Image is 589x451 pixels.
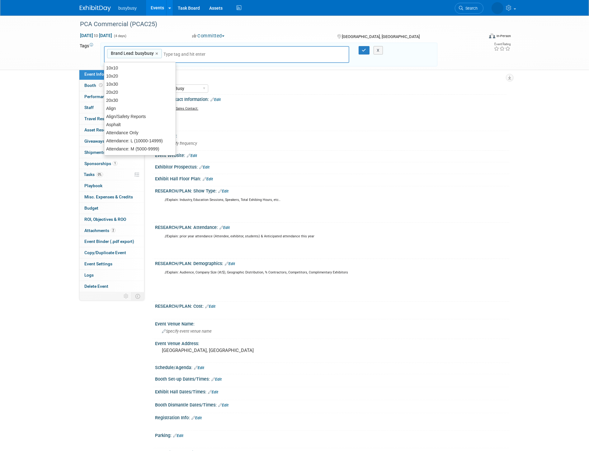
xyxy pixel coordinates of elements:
[155,186,509,194] div: RESEARCH/PLAN: Show Type:
[84,261,112,266] span: Event Settings
[187,154,197,158] a: Edit
[79,214,144,225] a: ROI, Objectives & ROO
[194,366,204,370] a: Edit
[84,273,94,278] span: Logs
[79,158,144,169] a: Sponsorships1
[84,172,103,177] span: Tasks
[165,107,198,111] u: Exhibit Sales Contact:
[165,198,280,202] sup: //Explain: Industry, Education Sessions, Speakers, Total Exhibing Hours, etc..
[162,141,197,146] span: Specify frequency
[79,91,144,102] a: Performance (Special Tab)
[165,234,314,238] sup: //Explain: prior year attendance (Attendee, exhibitor, students) & Anticipated attendance this year
[79,147,144,158] a: Shipments
[84,139,105,144] span: Giveaways
[84,127,121,132] span: Asset Reservations
[79,69,144,80] a: Event Information
[84,194,133,199] span: Misc. Expenses & Credits
[104,145,175,153] div: Attendance: M (5000-9999)
[155,174,509,182] div: Exhibit Hall Floor Plan:
[79,80,144,91] a: Booth
[79,192,144,202] a: Misc. Expenses & Credits
[84,150,105,155] span: Shipments
[494,43,511,46] div: Event Rating
[155,339,509,347] div: Event Venue Address:
[132,292,144,300] td: Toggle Event Tabs
[155,131,509,139] div: Frequency:
[218,189,229,193] a: Edit
[104,137,175,145] div: Attendance: L (10000-14999)
[155,301,509,310] div: RESEARCH/PLAN: Cost:
[93,33,99,38] span: to
[455,3,483,14] a: Search
[199,165,210,169] a: Edit
[155,162,509,170] div: Exhibitor Prospectus:
[219,225,230,230] a: Edit
[162,348,296,353] pre: [GEOGRAPHIC_DATA], [GEOGRAPHIC_DATA]
[80,33,112,38] span: [DATE] [DATE]
[96,172,103,177] span: 0%
[191,416,202,420] a: Edit
[79,247,144,258] a: Copy/Duplicate Event
[79,113,144,124] a: Travel Reservations
[84,83,104,88] span: Booth
[84,161,117,166] span: Sponsorships
[463,6,478,11] span: Search
[104,64,175,72] div: 10x10
[79,203,144,214] a: Budget
[218,403,229,407] a: Edit
[190,33,227,39] button: Committed
[104,153,175,161] div: Attendance: S (1000-4999)
[79,225,144,236] a: Attachments2
[155,363,509,371] div: Schedule/Agenda:
[203,177,213,181] a: Edit
[104,104,175,112] div: Align
[165,270,348,274] sup: //Explain: Audience, Company Size (#/$), Geographic Distribution, % Contractors, Competitors, Com...
[113,161,117,166] span: 1
[78,19,474,30] div: PCA Commercial (PCAC25)
[121,292,132,300] td: Personalize Event Tab Strip
[79,270,144,281] a: Logs
[208,390,218,394] a: Edit
[155,95,509,103] div: Show Contact Information:
[84,284,108,289] span: Delete Event
[155,374,509,382] div: Booth Set-up Dates/Times:
[110,50,154,56] span: Brand Lead: busybusy
[104,72,175,80] div: 10x20
[118,6,137,11] span: busybusy
[163,51,213,57] input: Type tag and hit enter
[104,121,175,129] div: Asphalt
[155,319,509,327] div: Event Venue Name:
[104,112,175,121] div: Align/Safety Reports
[80,43,95,67] td: Tags
[155,223,509,231] div: RESEARCH/PLAN: Attendance:
[104,80,175,88] div: 10x30
[162,329,212,334] span: Specify event venue name
[84,94,135,99] span: Performance (Special Tab)
[111,228,115,233] span: 2
[79,102,144,113] a: Staff
[225,262,235,266] a: Edit
[155,431,509,439] div: Parking:
[155,400,509,408] div: Booth Dismantle Dates/Times:
[496,34,511,38] div: In-Person
[84,250,126,255] span: Copy/Duplicate Event
[79,259,144,269] a: Event Settings
[155,151,509,159] div: Event Website:
[211,377,222,382] a: Edit
[104,96,175,104] div: 20x30
[79,169,144,180] a: Tasks0%
[155,76,507,83] div: Product:
[113,34,126,38] span: (4 days)
[447,32,511,42] div: Event Format
[489,33,495,38] img: Format-Inperson.png
[173,434,183,438] a: Edit
[84,105,94,110] span: Staff
[79,281,144,292] a: Delete Event
[342,34,420,39] span: [GEOGRAPHIC_DATA], [GEOGRAPHIC_DATA]
[79,136,144,147] a: Giveaways
[155,387,509,395] div: Exhibit Hall Dates/Times:
[84,228,115,233] span: Attachments
[98,83,104,88] span: Booth not reserved yet
[492,2,503,14] img: Braden Gillespie
[84,206,98,211] span: Budget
